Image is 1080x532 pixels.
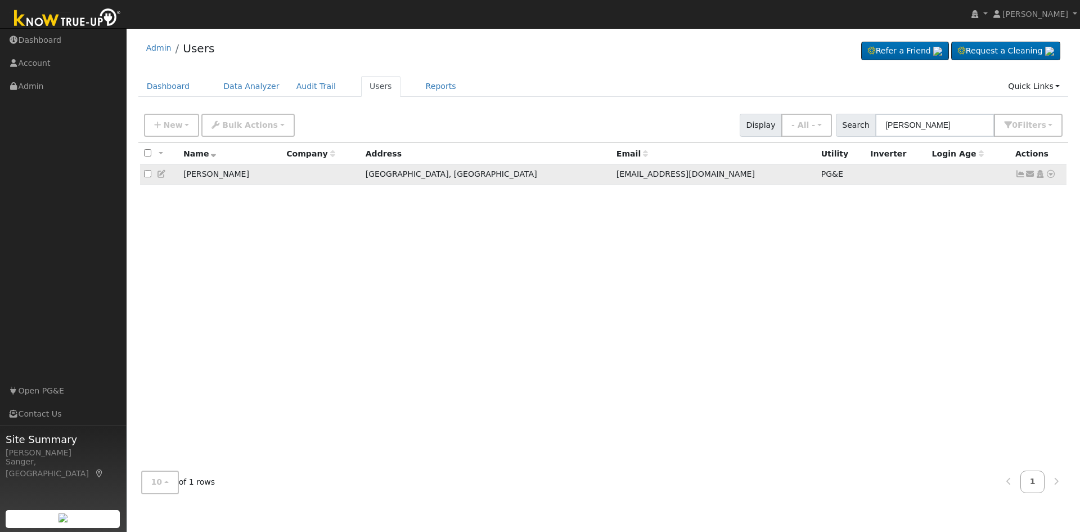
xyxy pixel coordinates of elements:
[366,148,609,160] div: Address
[157,169,167,178] a: Edit User
[361,76,400,97] a: Users
[58,513,67,522] img: retrieve
[1018,120,1046,129] span: Filter
[1000,76,1068,97] a: Quick Links
[994,114,1063,137] button: 0Filters
[288,76,344,97] a: Audit Trail
[286,149,335,158] span: Company name
[821,169,843,178] span: PG&E
[144,114,200,137] button: New
[179,164,282,185] td: [PERSON_NAME]
[616,149,648,158] span: Email
[875,114,994,137] input: Search
[1046,168,1056,180] a: Other actions
[870,148,924,160] div: Inverter
[1020,471,1045,493] a: 1
[740,114,782,137] span: Display
[1002,10,1068,19] span: [PERSON_NAME]
[1035,169,1045,178] a: Login As
[215,76,288,97] a: Data Analyzer
[146,43,172,52] a: Admin
[141,471,179,494] button: 10
[616,169,755,178] span: [EMAIL_ADDRESS][DOMAIN_NAME]
[861,42,949,61] a: Refer a Friend
[362,164,613,185] td: [GEOGRAPHIC_DATA], [GEOGRAPHIC_DATA]
[163,120,182,129] span: New
[8,6,127,32] img: Know True-Up
[6,447,120,459] div: [PERSON_NAME]
[1025,168,1036,180] a: garcha44@hotmail.com
[1041,120,1046,129] span: s
[6,432,120,447] span: Site Summary
[417,76,465,97] a: Reports
[183,42,214,55] a: Users
[138,76,199,97] a: Dashboard
[1015,169,1025,178] a: Show Graph
[141,471,215,494] span: of 1 rows
[222,120,278,129] span: Bulk Actions
[932,149,984,158] span: Days since last login
[781,114,832,137] button: - All -
[1015,148,1063,160] div: Actions
[933,47,942,56] img: retrieve
[201,114,294,137] button: Bulk Actions
[821,148,862,160] div: Utility
[151,477,163,486] span: 10
[951,42,1060,61] a: Request a Cleaning
[6,456,120,480] div: Sanger, [GEOGRAPHIC_DATA]
[183,149,217,158] span: Name
[836,114,876,137] span: Search
[1045,47,1054,56] img: retrieve
[94,469,105,478] a: Map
